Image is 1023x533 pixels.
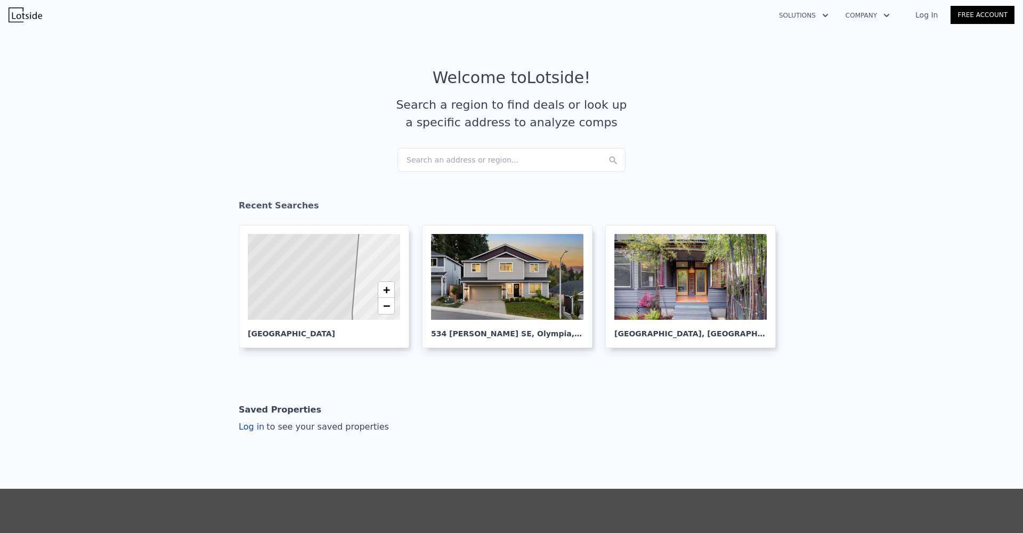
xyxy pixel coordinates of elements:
div: [GEOGRAPHIC_DATA] , [GEOGRAPHIC_DATA] [614,320,767,339]
a: 534 [PERSON_NAME] SE, Olympia,WA 98501 [422,225,601,348]
a: Zoom in [378,282,394,298]
div: Welcome to Lotside ! [433,68,591,87]
span: − [383,299,390,312]
span: to see your saved properties [264,422,389,432]
button: Solutions [770,6,837,25]
div: Recent Searches [239,191,784,225]
div: Search a region to find deals or look up a specific address to analyze comps [392,96,631,131]
div: [GEOGRAPHIC_DATA] [248,320,400,339]
img: Lotside [9,7,42,22]
span: + [383,283,390,296]
div: Log in [239,421,389,433]
a: Free Account [951,6,1014,24]
a: Zoom out [378,298,394,314]
span: , WA 98501 [572,329,617,338]
div: Search an address or region... [397,148,626,172]
a: [GEOGRAPHIC_DATA], [GEOGRAPHIC_DATA] [605,225,784,348]
div: Saved Properties [239,399,321,421]
a: [GEOGRAPHIC_DATA] [239,225,418,348]
div: 534 [PERSON_NAME] SE , Olympia [431,320,583,339]
button: Company [837,6,898,25]
a: Log In [903,10,951,20]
